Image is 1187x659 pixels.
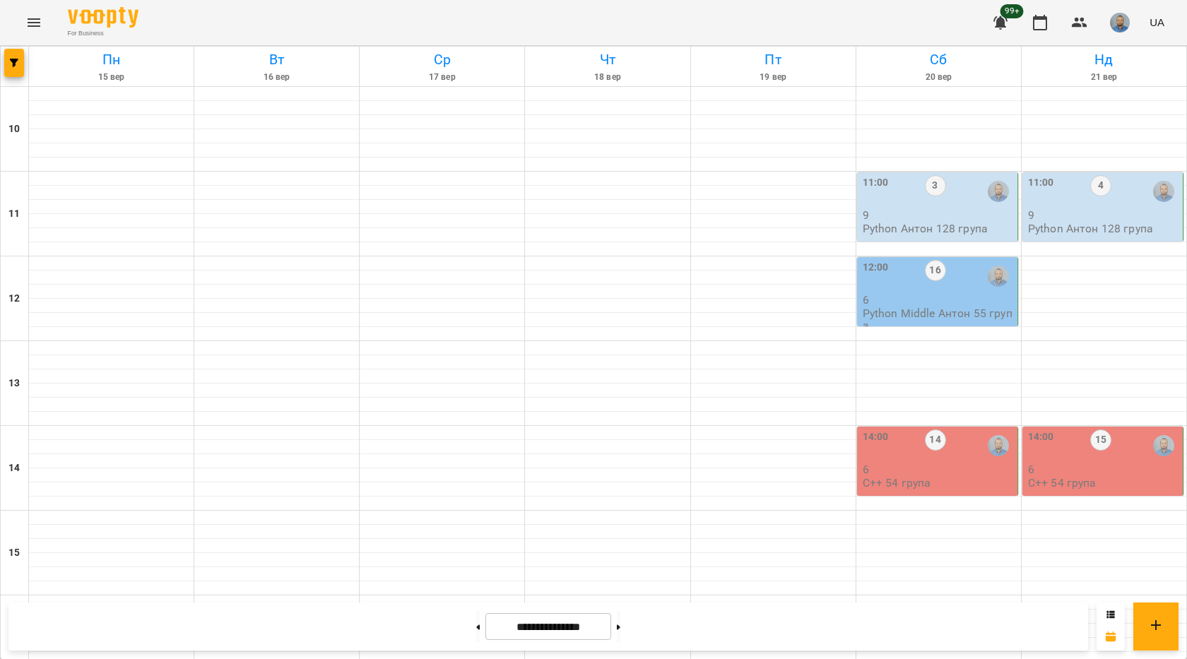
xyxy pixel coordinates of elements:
img: Voopty Logo [68,7,138,28]
img: 2a5fecbf94ce3b4251e242cbcf70f9d8.jpg [1110,13,1130,32]
label: 11:00 [863,175,889,191]
h6: Нд [1024,49,1184,71]
h6: Ср [362,49,522,71]
h6: 17 вер [362,71,522,84]
h6: 14 [8,461,20,476]
h6: 19 вер [693,71,854,84]
p: Python Middle Антон 55 група [863,307,1015,332]
p: Python Антон 128 група [1028,222,1153,234]
button: Menu [17,6,51,40]
h6: 15 вер [31,71,191,84]
p: C++ 54 група [1028,477,1097,489]
h6: 20 вер [858,71,1019,84]
span: UA [1150,15,1164,30]
label: 14 [925,429,946,451]
button: UA [1144,9,1170,35]
label: 16 [925,260,946,281]
h6: 21 вер [1024,71,1184,84]
label: 14:00 [1028,429,1054,445]
p: 6 [1028,463,1180,475]
label: 14:00 [863,429,889,445]
p: 9 [863,209,1015,221]
h6: Вт [196,49,357,71]
h6: 18 вер [527,71,687,84]
p: Python Антон 128 група [863,222,988,234]
h6: 11 [8,206,20,222]
h6: 16 вер [196,71,357,84]
img: Антон Костюк [988,181,1009,202]
p: 9 [1028,209,1180,221]
img: Антон Костюк [1153,435,1174,456]
label: 4 [1090,175,1111,196]
h6: 15 [8,545,20,561]
span: 99+ [1000,4,1024,18]
h6: Пн [31,49,191,71]
span: For Business [68,29,138,38]
label: 11:00 [1028,175,1054,191]
h6: 12 [8,291,20,307]
label: 15 [1090,429,1111,451]
h6: 10 [8,121,20,137]
h6: Пт [693,49,854,71]
img: Антон Костюк [1153,181,1174,202]
p: C++ 54 група [863,477,931,489]
img: Антон Костюк [988,435,1009,456]
p: 6 [863,294,1015,306]
h6: Сб [858,49,1019,71]
h6: 13 [8,376,20,391]
label: 3 [925,175,946,196]
p: 6 [863,463,1015,475]
h6: Чт [527,49,687,71]
img: Антон Костюк [988,266,1009,287]
label: 12:00 [863,260,889,275]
